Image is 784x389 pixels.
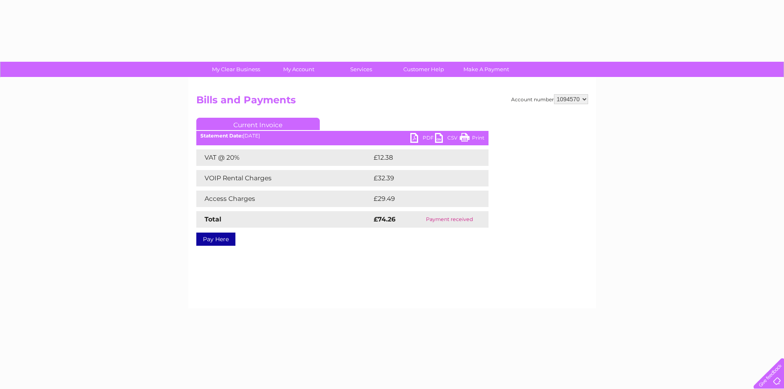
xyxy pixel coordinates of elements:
[372,149,471,166] td: £12.38
[410,133,435,145] a: PDF
[196,233,235,246] a: Pay Here
[327,62,395,77] a: Services
[452,62,520,77] a: Make A Payment
[196,170,372,186] td: VOIP Rental Charges
[200,133,243,139] b: Statement Date:
[196,133,489,139] div: [DATE]
[196,118,320,130] a: Current Invoice
[205,215,221,223] strong: Total
[411,211,488,228] td: Payment received
[202,62,270,77] a: My Clear Business
[390,62,458,77] a: Customer Help
[196,191,372,207] td: Access Charges
[435,133,460,145] a: CSV
[372,191,472,207] td: £29.49
[511,94,588,104] div: Account number
[460,133,484,145] a: Print
[265,62,333,77] a: My Account
[374,215,395,223] strong: £74.26
[372,170,472,186] td: £32.39
[196,149,372,166] td: VAT @ 20%
[196,94,588,110] h2: Bills and Payments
